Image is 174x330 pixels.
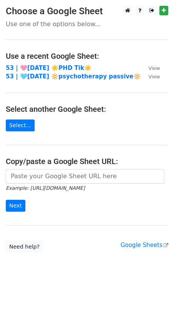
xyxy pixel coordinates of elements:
input: Paste your Google Sheet URL here [6,169,164,184]
h3: Choose a Google Sheet [6,6,168,17]
h4: Use a recent Google Sheet: [6,51,168,61]
a: Need help? [6,241,43,253]
input: Next [6,200,25,212]
h4: Select another Google Sheet: [6,104,168,114]
small: Example: [URL][DOMAIN_NAME] [6,185,85,191]
a: Google Sheets [120,242,168,249]
small: View [149,65,160,71]
a: View [141,73,160,80]
a: 53 | 🩵[DATE] 🔆psychotherapy passive🔆 [6,73,141,80]
a: Select... [6,119,35,131]
p: Use one of the options below... [6,20,168,28]
h4: Copy/paste a Google Sheet URL: [6,157,168,166]
a: 53 | 🩷[DATE] ☀️PHD Tik☀️ [6,65,92,71]
small: View [149,74,160,80]
a: View [141,65,160,71]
